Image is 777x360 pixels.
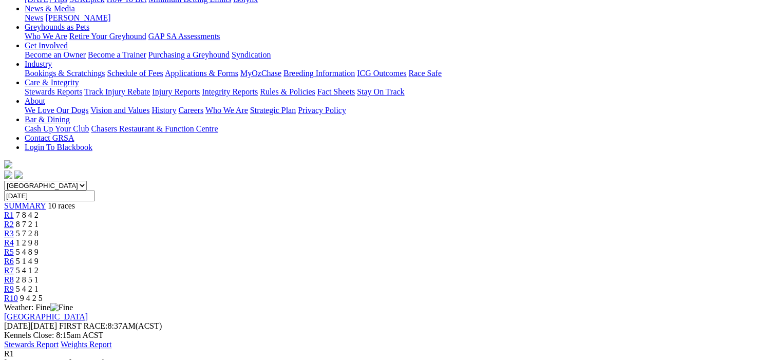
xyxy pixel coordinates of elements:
[25,13,773,23] div: News & Media
[4,349,14,358] span: R1
[232,50,271,59] a: Syndication
[50,303,73,312] img: Fine
[202,87,258,96] a: Integrity Reports
[4,238,14,247] a: R4
[4,191,95,201] input: Select date
[59,321,107,330] span: FIRST RACE:
[25,87,82,96] a: Stewards Reports
[16,248,39,256] span: 5 4 8 9
[4,266,14,275] a: R7
[48,201,75,210] span: 10 races
[357,69,406,78] a: ICG Outcomes
[25,87,773,97] div: Care & Integrity
[16,275,39,284] span: 2 8 5 1
[25,50,86,59] a: Become an Owner
[4,285,14,293] a: R9
[16,238,39,247] span: 1 2 9 8
[16,285,39,293] span: 5 4 2 1
[205,106,248,115] a: Who We Are
[84,87,150,96] a: Track Injury Rebate
[25,124,89,133] a: Cash Up Your Club
[151,106,176,115] a: History
[4,303,73,312] span: Weather: Fine
[69,32,146,41] a: Retire Your Greyhound
[25,78,79,87] a: Care & Integrity
[25,60,52,68] a: Industry
[25,115,70,124] a: Bar & Dining
[152,87,200,96] a: Injury Reports
[4,321,31,330] span: [DATE]
[25,13,43,22] a: News
[25,32,773,41] div: Greyhounds as Pets
[178,106,203,115] a: Careers
[25,143,92,151] a: Login To Blackbook
[25,134,74,142] a: Contact GRSA
[25,4,75,13] a: News & Media
[25,69,773,78] div: Industry
[16,266,39,275] span: 5 4 1 2
[25,106,88,115] a: We Love Our Dogs
[4,160,12,168] img: logo-grsa-white.png
[16,211,39,219] span: 7 8 4 2
[4,170,12,179] img: facebook.svg
[408,69,441,78] a: Race Safe
[4,331,773,340] div: Kennels Close: 8:15am ACST
[25,106,773,115] div: About
[4,248,14,256] a: R5
[25,23,89,31] a: Greyhounds as Pets
[25,41,68,50] a: Get Involved
[16,257,39,266] span: 5 1 4 9
[165,69,238,78] a: Applications & Forms
[283,69,355,78] a: Breeding Information
[148,32,220,41] a: GAP SA Assessments
[4,312,88,321] a: [GEOGRAPHIC_DATA]
[90,106,149,115] a: Vision and Values
[91,124,218,133] a: Chasers Restaurant & Function Centre
[59,321,162,330] span: 8:37AM(ACST)
[20,294,43,302] span: 9 4 2 5
[14,170,23,179] img: twitter.svg
[4,294,18,302] a: R10
[16,229,39,238] span: 5 7 2 8
[45,13,110,22] a: [PERSON_NAME]
[107,69,163,78] a: Schedule of Fees
[25,32,67,41] a: Who We Are
[25,124,773,134] div: Bar & Dining
[16,220,39,229] span: 8 7 2 1
[4,220,14,229] a: R2
[4,275,14,284] a: R8
[4,201,46,210] a: SUMMARY
[88,50,146,59] a: Become a Trainer
[240,69,281,78] a: MyOzChase
[4,321,57,330] span: [DATE]
[260,87,315,96] a: Rules & Policies
[298,106,346,115] a: Privacy Policy
[250,106,296,115] a: Strategic Plan
[148,50,230,59] a: Purchasing a Greyhound
[25,97,45,105] a: About
[61,340,112,349] a: Weights Report
[4,257,14,266] a: R6
[317,87,355,96] a: Fact Sheets
[25,50,773,60] div: Get Involved
[4,340,59,349] a: Stewards Report
[4,229,14,238] a: R3
[4,211,14,219] a: R1
[357,87,404,96] a: Stay On Track
[25,69,105,78] a: Bookings & Scratchings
